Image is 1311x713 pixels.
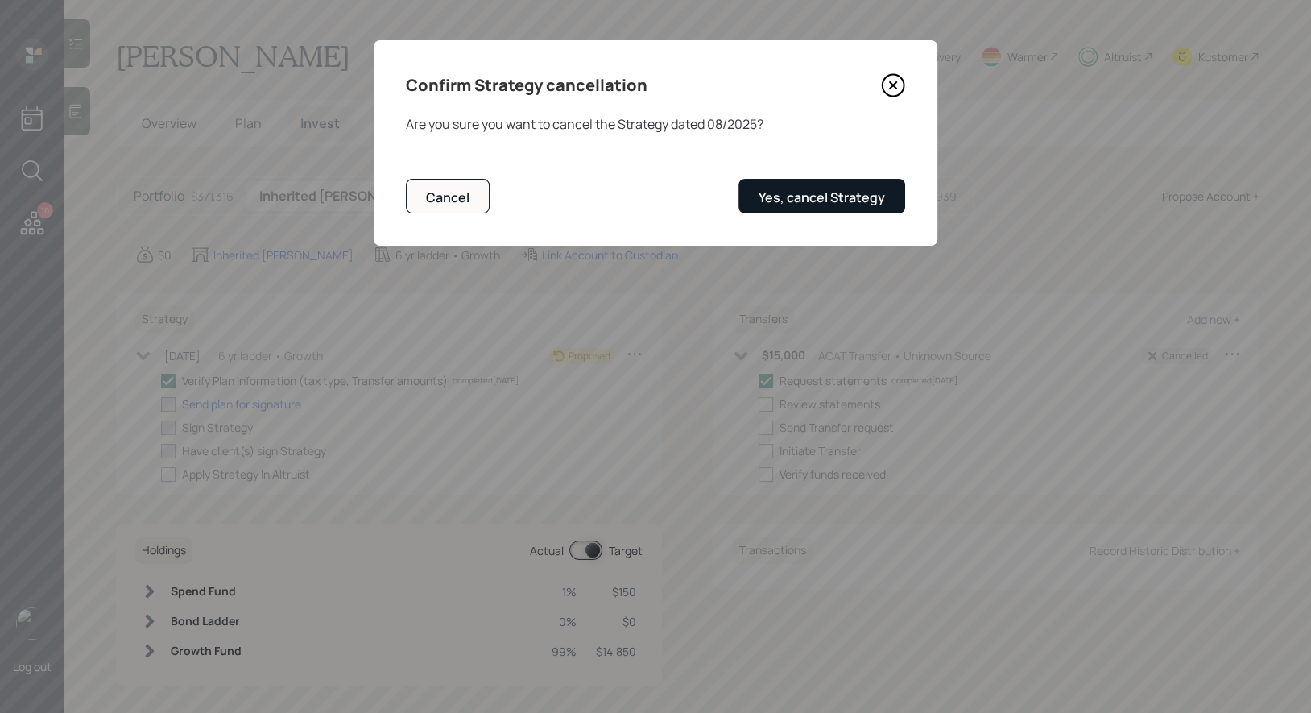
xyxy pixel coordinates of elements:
[406,73,647,98] h4: Confirm Strategy cancellation
[738,179,905,213] button: Yes, cancel Strategy
[426,189,469,206] div: Cancel
[406,114,905,134] div: Are you sure you want to cancel the Strategy dated 08/2025 ?
[406,179,490,213] button: Cancel
[759,189,885,206] div: Yes, cancel Strategy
